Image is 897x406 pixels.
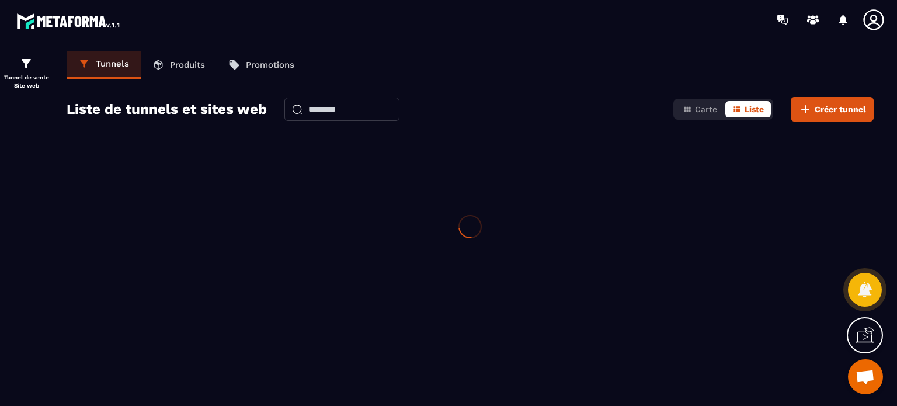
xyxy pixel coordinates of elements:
a: Produits [141,51,217,79]
button: Créer tunnel [791,97,874,122]
a: formationformationTunnel de vente Site web [3,48,50,99]
span: Créer tunnel [815,103,866,115]
p: Tunnels [96,58,129,69]
a: Tunnels [67,51,141,79]
span: Carte [695,105,717,114]
p: Tunnel de vente Site web [3,74,50,90]
p: Produits [170,60,205,70]
h2: Liste de tunnels et sites web [67,98,267,121]
button: Liste [725,101,771,117]
div: Ouvrir le chat [848,359,883,394]
button: Carte [676,101,724,117]
img: logo [16,11,121,32]
p: Promotions [246,60,294,70]
a: Promotions [217,51,306,79]
img: formation [19,57,33,71]
span: Liste [745,105,764,114]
